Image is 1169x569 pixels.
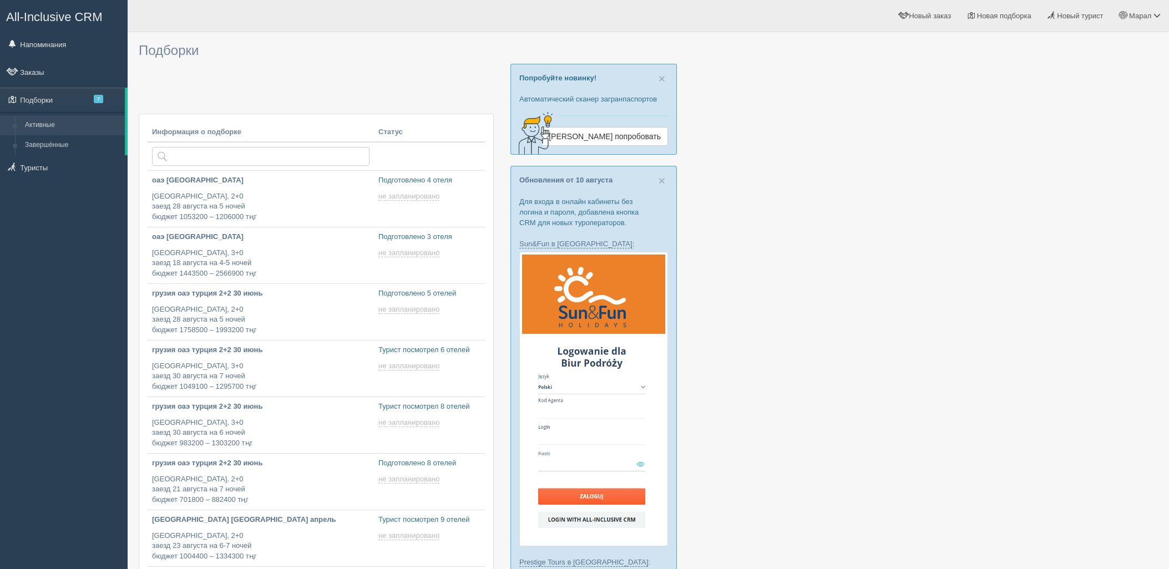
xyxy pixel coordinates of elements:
p: Подготовлено 5 отелей [378,288,480,299]
p: грузия оаэ турция 2+2 30 июнь [152,402,370,412]
a: грузия оаэ турция 2+2 30 июнь [GEOGRAPHIC_DATA], 3+0заезд 30 августа на 7 ночейбюджет 1049100 – 1... [148,341,374,397]
p: Турист посмотрел 8 отелей [378,402,480,412]
a: не запланировано [378,305,442,314]
span: не запланировано [378,418,439,427]
span: Новый заказ [909,12,951,20]
a: [GEOGRAPHIC_DATA] [GEOGRAPHIC_DATA] апрель [GEOGRAPHIC_DATA], 2+0заезд 23 августа на 6-7 ночейбюд... [148,510,374,566]
span: не запланировано [378,305,439,314]
p: [GEOGRAPHIC_DATA], 3+0 заезд 30 августа на 7 ночей бюджет 1049100 – 1295700 тңг [152,361,370,392]
span: Подборки [139,43,199,58]
p: [GEOGRAPHIC_DATA] [GEOGRAPHIC_DATA] апрель [152,515,370,525]
img: creative-idea-2907357.png [511,111,555,155]
a: не запланировано [378,475,442,484]
button: Close [659,175,665,186]
a: не запланировано [378,248,442,257]
p: [GEOGRAPHIC_DATA], 3+0 заезд 18 августа на 4-5 ночей бюджет 1443500 – 2566900 тңг [152,248,370,279]
a: [PERSON_NAME] попробовать [542,127,668,146]
a: Активные [20,115,125,135]
p: оаэ [GEOGRAPHIC_DATA] [152,232,370,242]
span: не запланировано [378,531,439,540]
a: не запланировано [378,192,442,201]
p: [GEOGRAPHIC_DATA], 2+0 заезд 28 августа на 5 ночей бюджет 1053200 – 1206000 тңг [152,191,370,222]
p: Автоматический сканер загранпаспортов [519,94,668,104]
span: Новый турист [1057,12,1103,20]
p: Для входа в онлайн кабинеты без логина и пароля, добавлена кнопка CRM для новых туроператоров. [519,196,668,228]
p: Подготовлено 8 отелей [378,458,480,469]
th: Информация о подборке [148,123,374,143]
span: не запланировано [378,475,439,484]
p: Попробуйте новинку! [519,73,668,83]
a: не запланировано [378,531,442,540]
a: грузия оаэ турция 2+2 30 июнь [GEOGRAPHIC_DATA], 2+0заезд 21 августа на 7 ночейбюджет 701800 – 88... [148,454,374,510]
p: : [519,557,668,567]
p: Турист посмотрел 6 отелей [378,345,480,355]
input: Поиск по стране или туристу [152,147,370,166]
p: [GEOGRAPHIC_DATA], 2+0 заезд 23 августа на 6-7 ночей бюджет 1004400 – 1334300 тңг [152,531,370,562]
a: грузия оаэ турция 2+2 30 июнь [GEOGRAPHIC_DATA], 2+0заезд 28 августа на 5 ночейбюджет 1758500 – 1... [148,284,374,340]
a: Prestige Tours в [GEOGRAPHIC_DATA] [519,558,648,567]
span: Новая подборка [977,12,1031,20]
button: Close [659,73,665,84]
a: Sun&Fun в [GEOGRAPHIC_DATA] [519,240,632,248]
span: × [659,174,665,187]
a: Завершённые [20,135,125,155]
a: грузия оаэ турция 2+2 30 июнь [GEOGRAPHIC_DATA], 3+0заезд 30 августа на 6 ночейбюджет 983200 – 13... [148,397,374,453]
img: sun-fun-%D0%BB%D0%BE%D0%B3%D1%96%D0%BD-%D1%87%D0%B5%D1%80%D0%B5%D0%B7-%D1%81%D1%80%D0%BC-%D0%B4%D... [519,252,668,546]
p: оаэ [GEOGRAPHIC_DATA] [152,175,370,186]
p: : [519,238,668,249]
span: × [659,72,665,85]
p: грузия оаэ турция 2+2 30 июнь [152,345,370,355]
p: Подготовлено 3 отеля [378,232,480,242]
a: оаэ [GEOGRAPHIC_DATA] [GEOGRAPHIC_DATA], 2+0заезд 28 августа на 5 ночейбюджет 1053200 – 1206000 тңг [148,171,374,227]
span: не запланировано [378,362,439,370]
th: Статус [374,123,485,143]
p: Подготовлено 4 отеля [378,175,480,186]
p: грузия оаэ турция 2+2 30 июнь [152,458,370,469]
p: грузия оаэ турция 2+2 30 июнь [152,288,370,299]
p: [GEOGRAPHIC_DATA], 2+0 заезд 28 августа на 5 ночей бюджет 1758500 – 1993200 тңг [152,304,370,336]
a: не запланировано [378,418,442,427]
span: 7 [94,95,103,103]
span: не запланировано [378,248,439,257]
span: All-Inclusive CRM [6,10,103,24]
p: Турист посмотрел 9 отелей [378,515,480,525]
a: оаэ [GEOGRAPHIC_DATA] [GEOGRAPHIC_DATA], 3+0заезд 18 августа на 4-5 ночейбюджет 1443500 – 2566900... [148,227,374,283]
p: [GEOGRAPHIC_DATA], 2+0 заезд 21 августа на 7 ночей бюджет 701800 – 882400 тңг [152,474,370,505]
a: All-Inclusive CRM [1,1,127,31]
a: Обновления от 10 августа [519,176,613,184]
p: [GEOGRAPHIC_DATA], 3+0 заезд 30 августа на 6 ночей бюджет 983200 – 1303200 тңг [152,418,370,449]
span: Марал [1129,12,1151,20]
span: не запланировано [378,192,439,201]
a: не запланировано [378,362,442,370]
